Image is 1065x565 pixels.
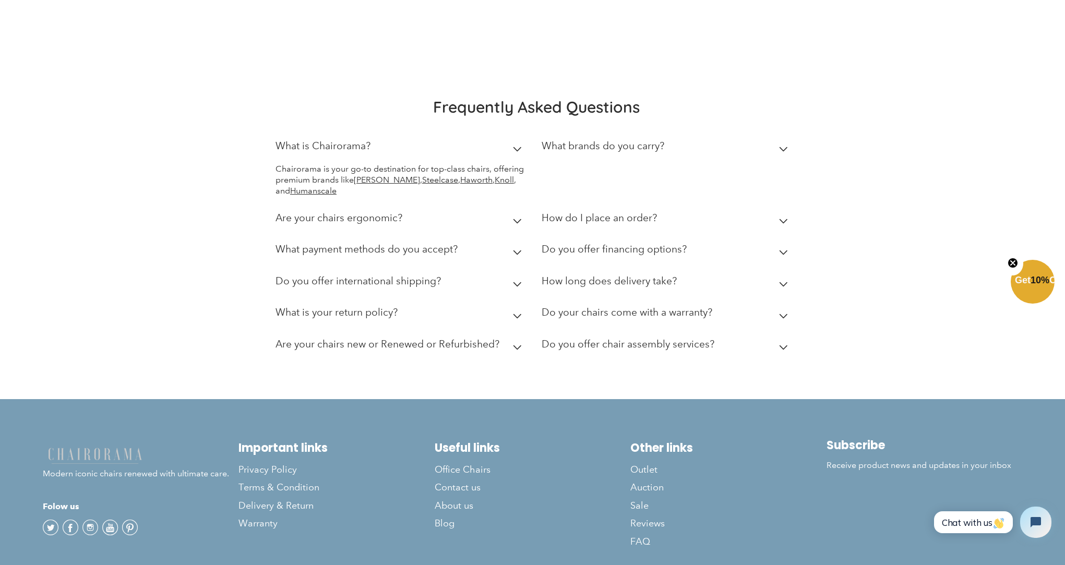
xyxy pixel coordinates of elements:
a: Blog [435,514,631,532]
summary: How long does delivery take? [542,268,792,299]
div: Get10%OffClose teaser [1011,261,1055,305]
h2: Do your chairs come with a warranty? [542,306,712,318]
a: Warranty [238,514,435,532]
h2: How long does delivery take? [542,275,677,287]
h2: What is your return policy? [276,306,398,318]
h2: Useful links [435,441,631,455]
a: Humanscale [290,186,337,196]
h2: Are your chairs ergonomic? [276,212,402,224]
h2: Important links [238,441,435,455]
a: Sale [630,497,827,514]
a: Terms & Condition [238,478,435,496]
h2: Do you offer international shipping? [276,275,441,287]
h2: What is Chairorama? [276,140,370,152]
h2: Do you offer chair assembly services? [542,338,714,350]
span: About us [435,500,473,512]
span: Terms & Condition [238,482,319,494]
span: Warranty [238,518,278,530]
span: Outlet [630,464,657,476]
h4: Folow us [43,500,239,513]
h2: Subscribe [827,438,1023,452]
span: Delivery & Return [238,500,314,512]
a: Knoll [495,175,514,185]
summary: Are your chairs new or Renewed or Refurbished? [276,331,526,363]
a: Delivery & Return [238,497,435,514]
a: [PERSON_NAME] [354,175,420,185]
h2: What brands do you carry? [542,140,664,152]
a: Outlet [630,461,827,478]
p: Receive product news and updates in your inbox [827,460,1023,471]
summary: What is Chairorama? [276,133,526,164]
a: Steelcase [422,175,458,185]
iframe: Tidio Chat [923,498,1060,547]
span: Blog [435,518,454,530]
button: Close teaser [1002,251,1023,275]
span: FAQ [630,536,650,548]
summary: Do your chairs come with a warranty? [542,299,792,331]
h2: What payment methods do you accept? [276,243,458,255]
a: Privacy Policy [238,461,435,478]
a: Auction [630,478,827,496]
summary: What payment methods do you accept? [276,236,526,268]
summary: Do you offer financing options? [542,236,792,268]
h2: Do you offer financing options? [542,243,687,255]
img: chairorama [43,446,147,464]
h2: Frequently Asked Questions [276,97,797,117]
h2: Are your chairs new or Renewed or Refurbished? [276,338,499,350]
a: FAQ [630,533,827,550]
span: 10% [1031,275,1049,285]
a: About us [435,497,631,514]
summary: Do you offer chair assembly services? [542,331,792,363]
span: Get Off [1015,275,1063,285]
span: Auction [630,482,664,494]
span: Reviews [630,518,665,530]
span: Contact us [435,482,481,494]
summary: Do you offer international shipping? [276,268,526,299]
a: Contact us [435,478,631,496]
span: Sale [630,500,649,512]
summary: Are your chairs ergonomic? [276,205,526,236]
p: Chairorama is your go-to destination for top-class chairs, offering premium brands like , , , , and [276,164,526,196]
a: Reviews [630,514,827,532]
span: Privacy Policy [238,464,297,476]
summary: What brands do you carry? [542,133,792,164]
a: Office Chairs [435,461,631,478]
h2: Other links [630,441,827,455]
h2: How do I place an order? [542,212,657,224]
a: Haworth [460,175,493,185]
summary: How do I place an order? [542,205,792,236]
span: Office Chairs [435,464,490,476]
summary: What is your return policy? [276,299,526,331]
